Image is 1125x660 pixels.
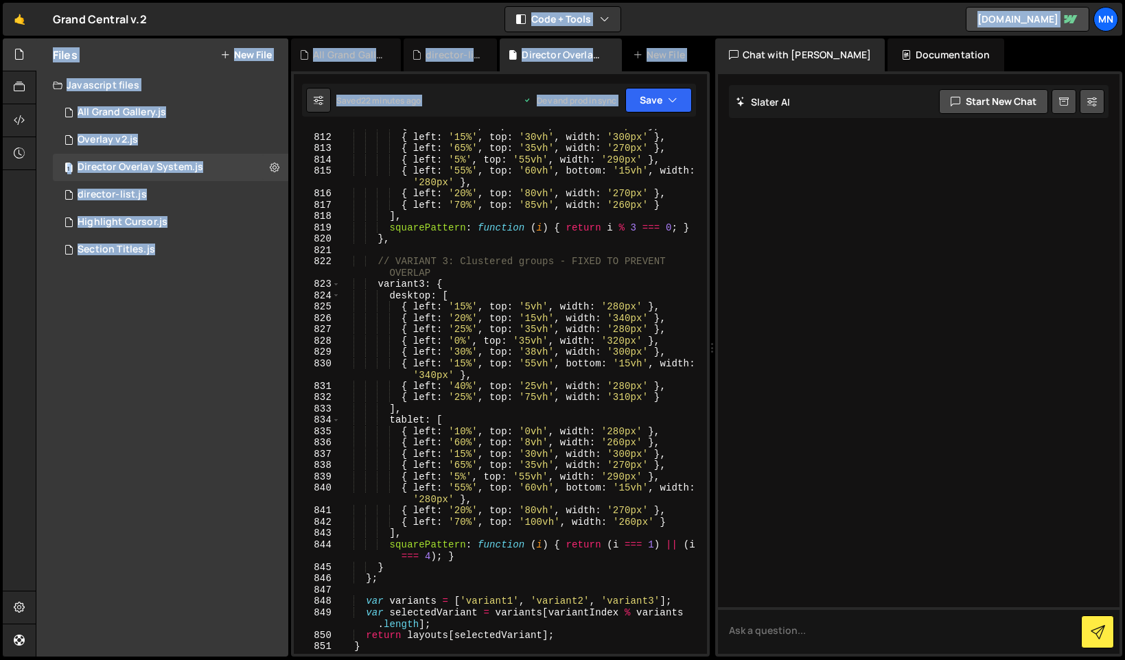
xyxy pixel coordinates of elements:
div: 829 [294,346,340,358]
h2: Slater AI [736,95,791,108]
div: 813 [294,143,340,154]
div: Saved [336,95,421,106]
div: 824 [294,290,340,302]
div: Highlight Cursor.js [78,216,167,228]
div: 831 [294,381,340,392]
div: 834 [294,414,340,426]
div: 815 [294,165,340,188]
div: 833 [294,403,340,415]
div: 812 [294,132,340,143]
div: director-list.js [78,189,147,201]
div: 826 [294,313,340,325]
div: 842 [294,517,340,528]
div: 830 [294,358,340,381]
div: 15298/43117.js [53,209,288,236]
div: 15298/40223.js [53,236,288,263]
div: 835 [294,426,340,438]
div: 846 [294,573,340,585]
div: 847 [294,585,340,596]
div: 837 [294,449,340,460]
div: Documentation [888,38,1004,71]
button: Code + Tools [505,7,621,32]
div: Dev and prod in sync [523,95,616,106]
div: 827 [294,324,340,335]
div: 15298/45944.js [53,126,288,154]
div: 816 [294,188,340,200]
div: 839 [294,471,340,483]
div: Chat with [PERSON_NAME] [715,38,885,71]
div: 844 [294,539,340,562]
div: 821 [294,245,340,257]
button: Start new chat [939,89,1048,114]
div: 822 [294,256,340,279]
div: Section Titles.js [78,244,155,256]
div: director-list.js [426,48,480,62]
h2: Files [53,47,78,62]
div: Director Overlay System.js [522,48,605,62]
div: New File [633,48,691,62]
div: 22 minutes ago [361,95,421,106]
div: 15298/43578.js [53,99,288,126]
div: Overlay v2.js [78,134,138,146]
div: 819 [294,222,340,234]
div: 836 [294,437,340,449]
div: 850 [294,630,340,641]
span: 1 [65,163,73,174]
button: Save [625,88,692,113]
div: 838 [294,460,340,471]
a: 🤙 [3,3,36,36]
div: 828 [294,335,340,347]
div: 841 [294,505,340,517]
div: 848 [294,596,340,607]
div: 818 [294,211,340,222]
div: All Grand Gallery.js [78,106,166,119]
div: All Grand Gallery.js [313,48,384,62]
a: MN [1093,7,1118,32]
div: 845 [294,562,340,574]
div: 851 [294,641,340,652]
button: New File [220,49,272,60]
div: 823 [294,279,340,290]
div: 849 [294,607,340,630]
div: Grand Central v.2 [53,11,147,27]
div: 15298/40379.js [53,181,288,209]
div: 825 [294,301,340,313]
a: [DOMAIN_NAME] [966,7,1089,32]
div: Javascript files [36,71,288,99]
div: 820 [294,233,340,245]
div: 814 [294,154,340,166]
div: 843 [294,528,340,539]
div: 817 [294,200,340,211]
div: Director Overlay System.js [78,161,203,174]
div: 832 [294,392,340,403]
div: 840 [294,482,340,505]
div: 15298/42891.js [53,154,288,181]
